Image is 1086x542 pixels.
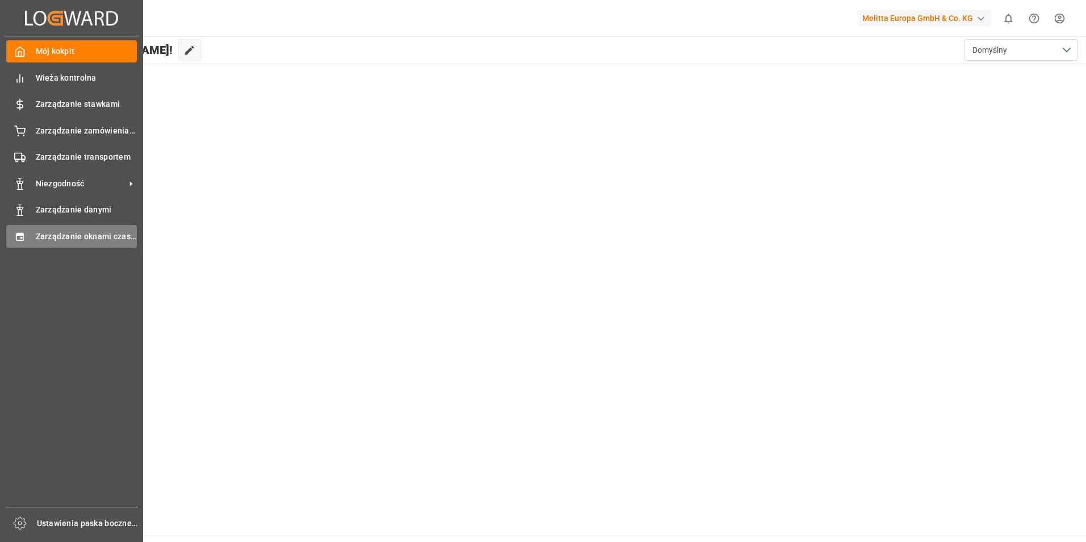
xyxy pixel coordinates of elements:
[1021,6,1047,31] button: Centrum pomocy
[6,225,137,247] a: Zarządzanie oknami czasowymi
[858,7,996,29] button: Melitta Europa GmbH & Co. KG
[6,40,137,62] a: Mój kokpit
[36,72,137,84] span: Wieża kontrolna
[972,44,1007,56] span: Domyślny
[862,12,973,24] font: Melitta Europa GmbH & Co. KG
[996,6,1021,31] button: Pokaż 0 nowych powiadomień
[36,231,137,243] span: Zarządzanie oknami czasowymi
[36,45,137,57] span: Mój kokpit
[6,199,137,221] a: Zarządzanie danymi
[36,98,137,110] span: Zarządzanie stawkami
[36,204,137,216] span: Zarządzanie danymi
[6,119,137,141] a: Zarządzanie zamówieniami
[36,125,137,137] span: Zarządzanie zamówieniami
[37,518,139,530] span: Ustawienia paska bocznego
[36,178,126,190] span: Niezgodność
[6,146,137,168] a: Zarządzanie transportem
[964,39,1077,61] button: Otwórz menu
[6,93,137,115] a: Zarządzanie stawkami
[36,151,137,163] span: Zarządzanie transportem
[47,39,173,61] span: Cześć [PERSON_NAME]!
